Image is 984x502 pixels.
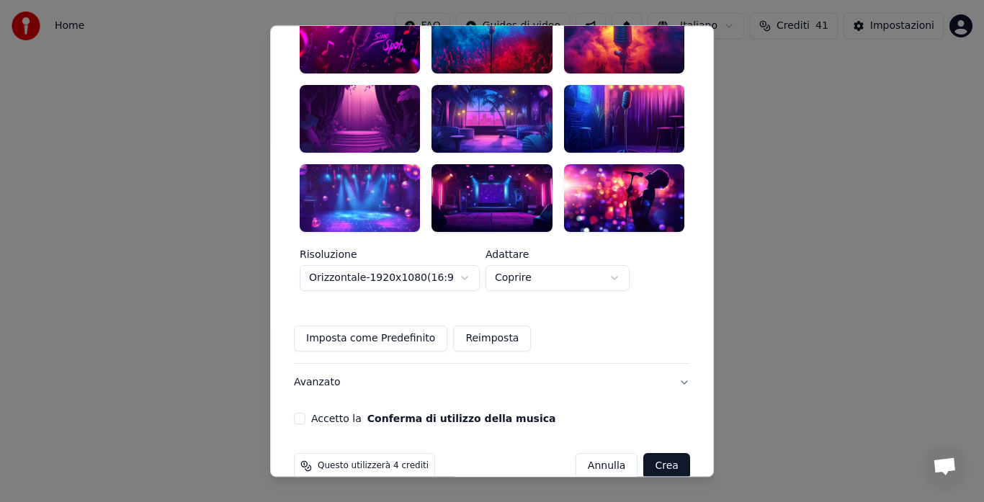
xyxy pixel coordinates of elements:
button: Reimposta [453,326,531,351]
button: Accetto la [367,413,556,423]
button: Imposta come Predefinito [294,326,447,351]
button: Avanzato [294,364,690,401]
span: Questo utilizzerà 4 crediti [318,460,429,472]
button: Crea [644,453,690,479]
button: Annulla [576,453,638,479]
label: Adattare [486,249,630,259]
label: Accetto la [311,413,555,423]
label: Risoluzione [300,249,480,259]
